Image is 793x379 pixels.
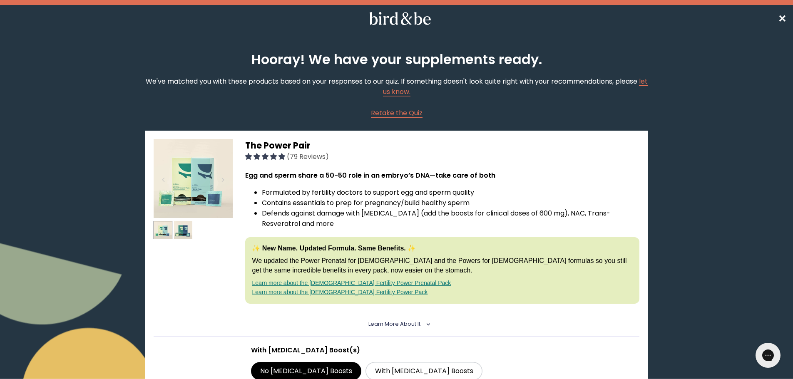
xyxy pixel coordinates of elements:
span: Learn More About it [368,320,420,327]
a: Learn more about the [DEMOGRAPHIC_DATA] Fertility Power Pack [252,289,428,295]
strong: ✨ New Name. Updated Formula. Same Benefits. ✨ [252,245,416,252]
strong: Egg and sperm share a 50-50 role in an embryo’s DNA—take care of both [245,171,495,180]
p: With [MEDICAL_DATA] Boost(s) [251,345,542,355]
img: thumbnail image [174,221,193,240]
li: Contains essentials to prep for pregnancy/build healthy sperm [262,198,639,208]
img: thumbnail image [154,221,172,240]
a: Learn more about the [DEMOGRAPHIC_DATA] Fertility Power Prenatal Pack [252,280,451,286]
p: We updated the Power Prenatal for [DEMOGRAPHIC_DATA] and the Powers for [DEMOGRAPHIC_DATA] formul... [252,256,632,275]
a: ✕ [778,11,786,26]
a: Retake the Quiz [371,108,423,118]
p: We've matched you with these products based on your responses to our quiz. If something doesn't l... [145,76,647,97]
h2: Hooray! We have your supplements ready. [246,50,547,69]
img: thumbnail image [154,139,233,218]
li: Formulated by fertility doctors to support egg and sperm quality [262,187,639,198]
li: Defends against damage with [MEDICAL_DATA] (add the boosts for clinical doses of 600 mg), NAC, Tr... [262,208,639,229]
span: ✕ [778,12,786,25]
span: 4.92 stars [245,152,287,161]
span: (79 Reviews) [287,152,329,161]
iframe: Gorgias live chat messenger [751,340,785,371]
a: let us know. [383,77,648,97]
span: The Power Pair [245,139,311,151]
i: < [423,322,430,326]
summary: Learn More About it < [368,320,425,328]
